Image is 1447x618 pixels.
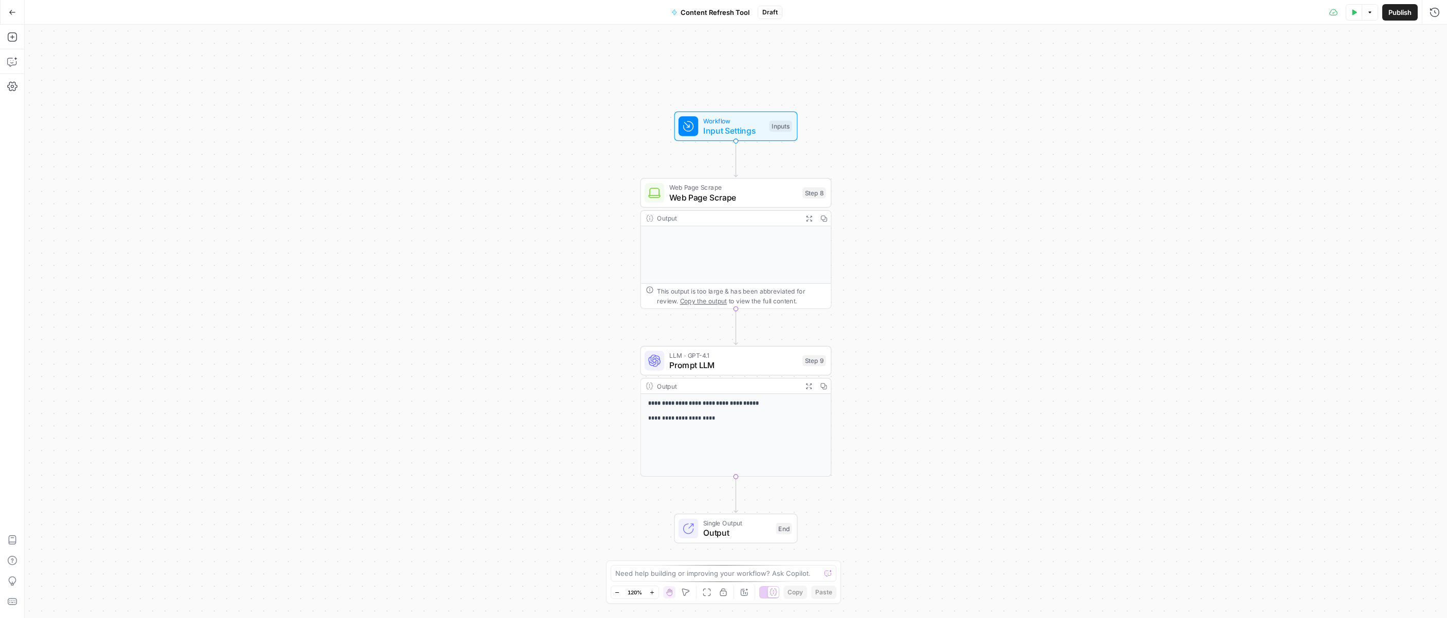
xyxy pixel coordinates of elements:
span: Web Page Scrape [669,191,798,204]
span: Prompt LLM [669,359,798,371]
div: Output [657,381,798,391]
div: End [776,523,792,534]
span: LLM · GPT-4.1 [669,350,798,360]
button: Paste [811,586,836,599]
span: Copy the output [680,297,726,304]
span: Output [703,526,771,539]
div: Step 9 [802,355,826,367]
g: Edge from step_9 to end [734,477,738,513]
div: Single OutputOutputEnd [640,514,832,543]
span: Single Output [703,518,771,528]
button: Copy [783,586,807,599]
span: Input Settings [703,124,764,137]
div: WorkflowInput SettingsInputs [640,112,832,141]
div: Output [657,213,798,223]
button: Publish [1382,4,1418,21]
button: Content Refresh Tool [665,4,756,21]
div: Web Page ScrapeWeb Page ScrapeStep 8OutputThis output is too large & has been abbreviated for rev... [640,178,832,308]
span: Workflow [703,116,764,125]
span: Web Page Scrape [669,183,798,192]
div: This output is too large & has been abbreviated for review. to view the full content. [657,286,826,305]
span: Copy [787,588,803,597]
div: Step 8 [802,187,826,198]
g: Edge from start to step_8 [734,141,738,177]
span: 120% [628,588,642,596]
span: Publish [1388,7,1412,17]
div: Inputs [769,121,792,132]
span: Content Refresh Tool [681,7,749,17]
span: Paste [815,588,832,597]
g: Edge from step_8 to step_9 [734,309,738,345]
span: Draft [762,8,778,17]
